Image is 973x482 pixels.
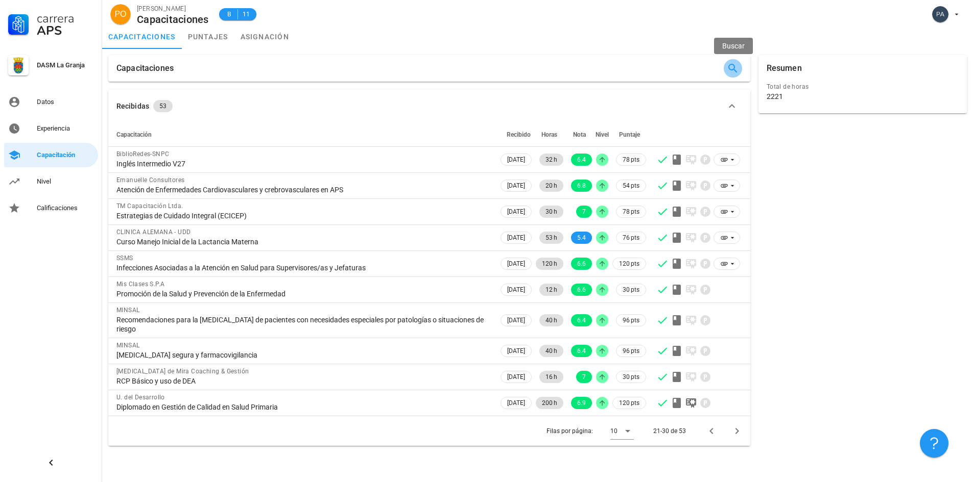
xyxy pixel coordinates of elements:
[4,169,98,194] a: Nivel
[116,307,139,314] span: MINSAL
[545,206,557,218] span: 30 h
[182,24,234,49] a: puntajes
[110,4,131,24] div: avatar
[577,345,586,357] span: 6.4
[234,24,296,49] a: asignación
[623,155,639,165] span: 78 pts
[102,24,182,49] a: capacitaciones
[116,237,490,246] div: Curso Manejo Inicial de la Lactancia Materna
[596,131,609,138] span: Nivel
[545,154,557,166] span: 32 h
[4,143,98,167] a: Capacitación
[137,14,209,25] div: Capacitaciones
[582,206,586,218] span: 7
[116,315,490,334] div: Recomendaciones para la [MEDICAL_DATA] de pacientes con necesidades especiales por patologías o s...
[728,422,746,440] button: Página siguiente
[108,122,499,147] th: Capacitación
[619,398,639,408] span: 120 pts
[767,55,802,82] div: Resumen
[37,24,94,37] div: APS
[623,346,639,356] span: 96 pts
[499,122,534,147] th: Recibido
[542,258,557,270] span: 120 h
[702,422,721,440] button: Página anterior
[116,229,191,236] span: CLINICA ALEMANA - UDD
[577,397,586,409] span: 6.9
[116,281,164,288] span: Mis Clases S.P.A
[116,394,165,401] span: U. del Desarrollo
[619,259,639,269] span: 120 pts
[577,232,586,244] span: 5.4
[116,289,490,298] div: Promoción de la Salud y Prevención de la Enfermedad
[577,284,586,296] span: 6.6
[37,151,94,159] div: Capacitación
[577,180,586,192] span: 6.8
[545,314,557,326] span: 40 h
[507,154,525,165] span: [DATE]
[534,122,565,147] th: Horas
[507,345,525,357] span: [DATE]
[507,371,525,383] span: [DATE]
[4,116,98,141] a: Experiencia
[114,4,126,24] span: PO
[547,416,634,446] div: Filas por página:
[37,177,94,186] div: Nivel
[116,342,139,349] span: MINSAL
[507,258,525,269] span: [DATE]
[4,196,98,220] a: Calificaciones
[545,345,557,357] span: 40 h
[541,131,557,138] span: Horas
[577,154,586,166] span: 6.4
[932,6,948,22] div: avatar
[767,82,959,92] div: Total de horas
[507,180,525,191] span: [DATE]
[225,9,233,19] span: B
[565,122,594,147] th: Nota
[623,233,639,243] span: 76 pts
[137,4,209,14] div: [PERSON_NAME]
[4,90,98,114] a: Datos
[545,371,557,383] span: 16 h
[623,285,639,295] span: 30 pts
[507,131,531,138] span: Recibido
[610,423,634,439] div: 10Filas por página:
[619,131,640,138] span: Puntaje
[573,131,586,138] span: Nota
[116,211,490,220] div: Estrategias de Cuidado Integral (ECICEP)
[116,376,490,386] div: RCP Básico y uso de DEA
[507,232,525,243] span: [DATE]
[116,176,184,184] span: Emanuelle Consultores
[507,397,525,409] span: [DATE]
[159,100,167,112] span: 53
[582,371,586,383] span: 7
[577,258,586,270] span: 6.6
[116,185,490,194] div: Atención de Enfermedades Cardiovasculares y crebrovasculares en APS
[545,284,557,296] span: 12 h
[116,159,490,168] div: Inglés Intermedio V27
[116,202,183,210] span: TM Capacitación Ltda.
[37,98,94,106] div: Datos
[542,397,557,409] span: 200 h
[507,284,525,295] span: [DATE]
[116,150,169,158] span: BiblioRedes-SNPC
[116,100,149,112] div: Recibidas
[507,315,525,326] span: [DATE]
[623,181,639,191] span: 54 pts
[610,122,648,147] th: Puntaje
[545,180,557,192] span: 20 h
[577,314,586,326] span: 6.4
[116,402,490,412] div: Diplomado en Gestión de Calidad en Salud Primaria
[116,55,174,82] div: Capacitaciones
[37,124,94,133] div: Experiencia
[623,315,639,325] span: 96 pts
[37,12,94,24] div: Carrera
[242,9,250,19] span: 11
[116,350,490,360] div: [MEDICAL_DATA] segura y farmacovigilancia
[623,207,639,217] span: 78 pts
[610,426,618,436] div: 10
[108,90,750,122] button: Recibidas 53
[545,232,557,244] span: 53 h
[653,426,686,436] div: 21-30 de 53
[116,255,133,262] span: SSMS
[116,368,249,375] span: [MEDICAL_DATA] de Mira Coaching & Gestión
